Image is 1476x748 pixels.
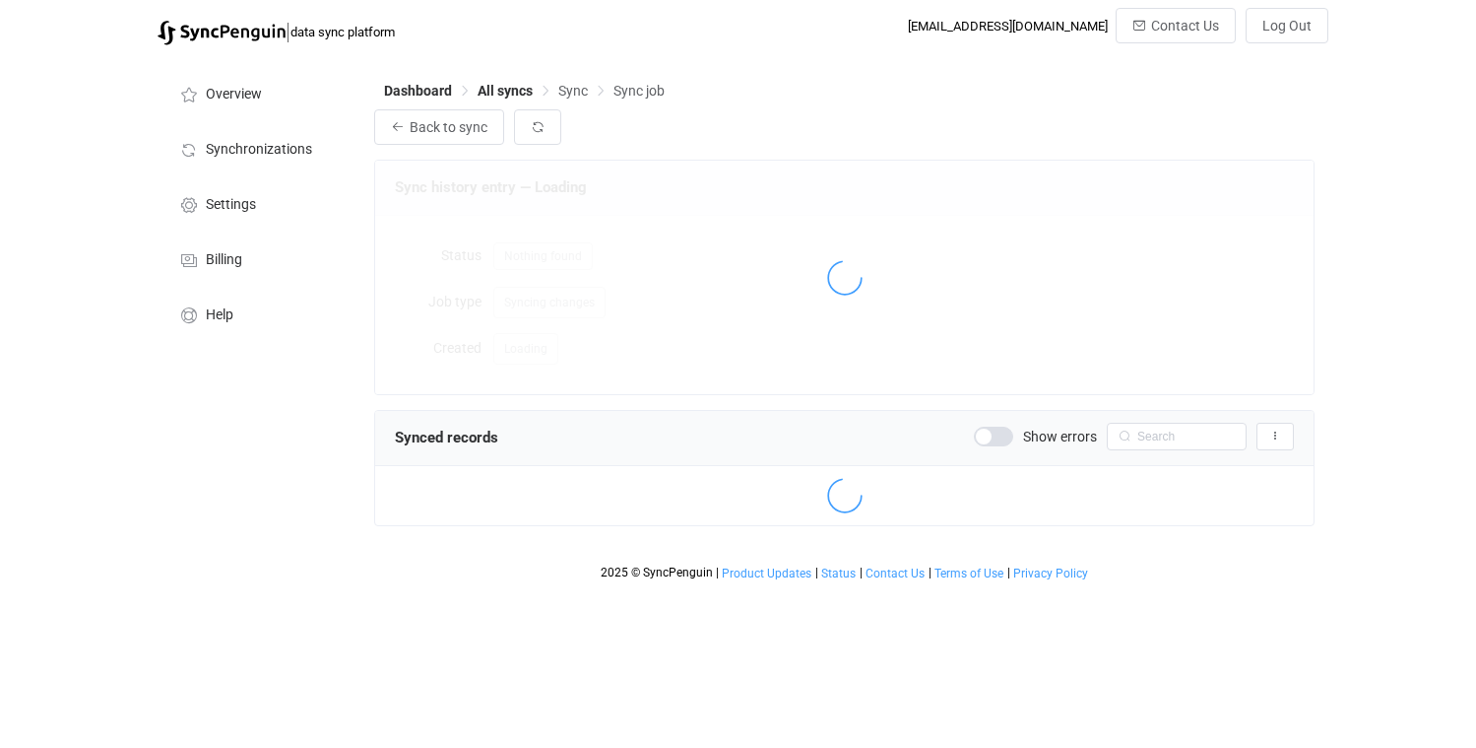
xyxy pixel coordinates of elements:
span: | [1007,566,1010,579]
a: |data sync platform [158,18,395,45]
a: Status [820,567,857,580]
span: Sync [558,83,588,99]
span: Contact Us [866,567,925,580]
a: Contact Us [865,567,926,580]
a: Billing [158,231,354,286]
a: Privacy Policy [1012,567,1089,580]
span: Dashboard [384,83,452,99]
span: Product Updates [722,567,811,580]
span: Status [821,567,856,580]
div: [EMAIL_ADDRESS][DOMAIN_NAME] [908,19,1108,34]
span: Privacy Policy [1013,567,1088,580]
button: Log Out [1246,8,1328,43]
span: | [860,566,863,579]
span: Back to sync [410,119,487,135]
span: | [815,566,818,579]
span: Billing [206,252,242,268]
a: Settings [158,175,354,231]
span: Settings [206,197,256,213]
button: Back to sync [374,109,504,145]
span: Sync job [613,83,665,99]
span: | [929,566,931,579]
span: | [716,566,719,579]
span: 2025 © SyncPenguin [601,566,713,579]
span: Log Out [1262,18,1312,34]
input: Search [1107,423,1247,450]
span: Show errors [1023,430,1097,443]
img: syncpenguin.svg [158,21,286,45]
div: Breadcrumb [384,84,665,98]
a: Help [158,286,354,341]
span: Help [206,307,233,323]
span: All syncs [478,83,533,99]
span: Overview [206,87,262,102]
a: Product Updates [721,567,812,580]
span: | [286,18,290,45]
span: Terms of Use [934,567,1003,580]
span: Contact Us [1151,18,1219,34]
span: Synced records [395,429,498,446]
button: Contact Us [1116,8,1236,43]
a: Synchronizations [158,120,354,175]
a: Overview [158,65,354,120]
span: Synchronizations [206,142,312,158]
a: Terms of Use [933,567,1004,580]
span: data sync platform [290,25,395,39]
